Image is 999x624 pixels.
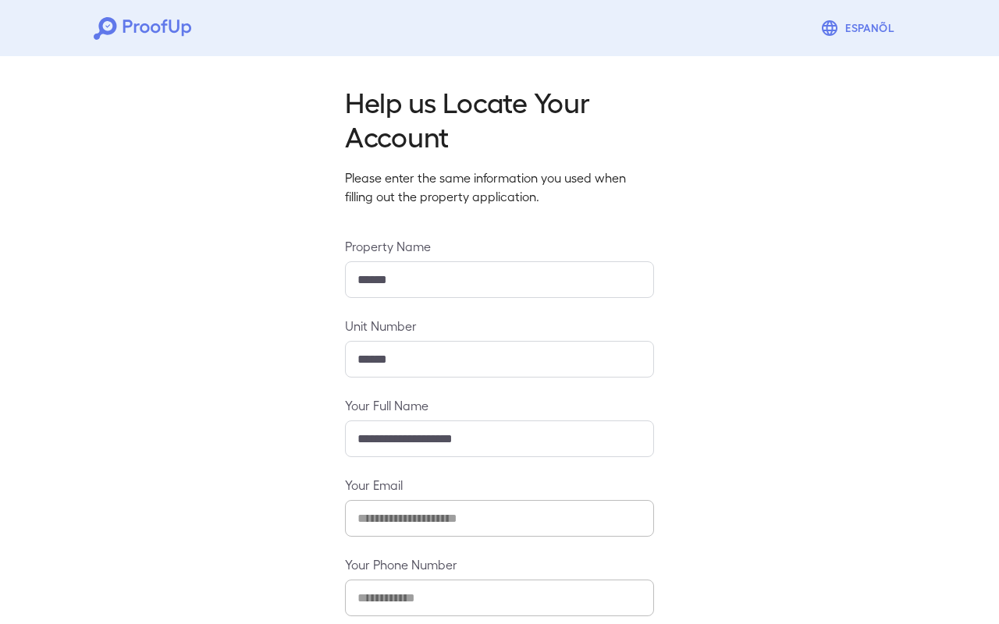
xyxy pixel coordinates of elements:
[345,396,654,414] label: Your Full Name
[345,237,654,255] label: Property Name
[345,476,654,494] label: Your Email
[345,555,654,573] label: Your Phone Number
[345,317,654,335] label: Unit Number
[814,12,905,44] button: Espanõl
[345,84,654,153] h2: Help us Locate Your Account
[345,168,654,206] p: Please enter the same information you used when filling out the property application.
